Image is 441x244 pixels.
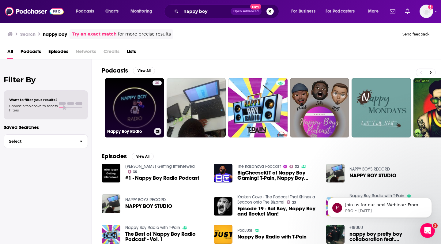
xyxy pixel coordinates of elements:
[4,75,88,84] h2: Filter By
[76,47,96,59] span: Networks
[214,197,232,216] img: Episode 19 - Bat Boy, Nappy Boy and Rocket Man!
[433,223,438,228] span: 1
[76,7,94,16] span: Podcasts
[125,231,207,242] span: The Best of 'Nappy Boy Radio Podcast' - Vol. 1
[349,231,431,242] a: nappy boy pretty boy collaboration feat. @mari_ellevaldez
[237,170,319,181] a: BigCheeseKIT of Nappy Boy Gaming! T-Pain, Nappy Boy Gaming, Content, Music, & Life
[287,200,296,204] a: 23
[104,47,119,59] span: Credits
[125,197,166,202] a: NAPPY BOY'S RECORD
[237,234,307,239] a: Nappy Boy Radio with T-Pain
[403,6,412,17] a: Show notifications dropdown
[295,165,299,168] span: 32
[4,134,88,148] button: Select
[128,170,138,174] a: 35
[326,164,345,182] img: NAPPY BOY STUDIO
[107,129,152,134] h3: Nappy Boy Radio
[102,67,155,74] a: PodcastsView All
[214,225,232,244] img: Nappy Boy Radio with T-Pain
[291,7,315,16] span: For Business
[125,175,199,181] a: #1 - Nappy Boy Radio Podcast
[133,67,155,74] button: View All
[181,6,231,16] input: Search podcasts, credits, & more...
[102,194,120,213] img: NAPPY BOY STUDIO
[130,7,152,16] span: Monitoring
[233,10,259,13] span: Open Advanced
[318,185,441,227] iframe: Intercom notifications message
[72,31,117,38] a: Try an exact match
[231,8,262,15] button: Open AdvancedNew
[48,47,68,59] span: Episodes
[125,204,172,209] a: NAPPY BOY STUDIO
[420,5,433,18] span: Logged in as nickross
[101,6,122,16] a: Charts
[20,31,36,37] h3: Search
[237,164,281,169] a: The Kasanova Podcast
[9,98,58,102] span: Want to filter your results?
[9,104,58,112] span: Choose a tab above to access filters.
[364,6,386,16] button: open menu
[322,6,364,16] button: open menu
[7,47,13,59] a: All
[127,47,136,59] a: Lists
[420,5,433,18] img: User Profile
[126,6,160,16] button: open menu
[5,6,64,17] img: Podchaser - Follow, Share and Rate Podcasts
[368,7,379,16] span: More
[237,228,252,233] a: PodJUST
[237,206,319,216] a: Episode 19 - Bat Boy, Nappy Boy and Rocket Man!
[102,152,127,160] h2: Episodes
[4,139,75,143] span: Select
[43,31,67,37] h3: nappy boy
[214,164,232,182] img: BigCheeseKIT of Nappy Boy Gaming! T-Pain, Nappy Boy Gaming, Content, Music, & Life
[387,6,398,17] a: Show notifications dropdown
[349,225,363,230] a: #TRUUU
[420,223,435,238] iframe: Intercom live chat
[292,201,296,204] span: 23
[420,5,433,18] button: Show profile menu
[326,7,355,16] span: For Podcasters
[105,7,119,16] span: Charts
[102,67,128,74] h2: Podcasts
[155,80,159,86] span: 30
[133,171,137,173] span: 35
[349,167,390,172] a: NAPPY BOY'S RECORD
[102,225,120,244] img: The Best of 'Nappy Boy Radio Podcast' - Vol. 1
[401,32,431,37] button: Send feedback
[428,5,433,9] svg: Add a profile image
[102,152,154,160] a: EpisodesView All
[326,225,345,244] img: nappy boy pretty boy collaboration feat. @mari_ellevaldez
[289,165,299,168] a: 32
[170,4,285,18] div: Search podcasts, credits, & more...
[4,124,88,130] p: Saved Searches
[125,164,195,169] a: Mike Tyson Getting Interviewed
[118,31,171,38] span: for more precise results
[349,173,396,178] a: NAPPY BOY STUDIO
[102,164,120,182] img: #1 - Nappy Boy Radio Podcast
[72,6,102,16] button: open menu
[153,81,162,85] a: 30
[105,78,164,137] a: 30Nappy Boy Radio
[237,194,315,205] a: Kraken Cove - The Podcast That Shines a Beacon onto The Bizarre!
[132,153,154,160] button: View All
[21,47,41,59] a: Podcasts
